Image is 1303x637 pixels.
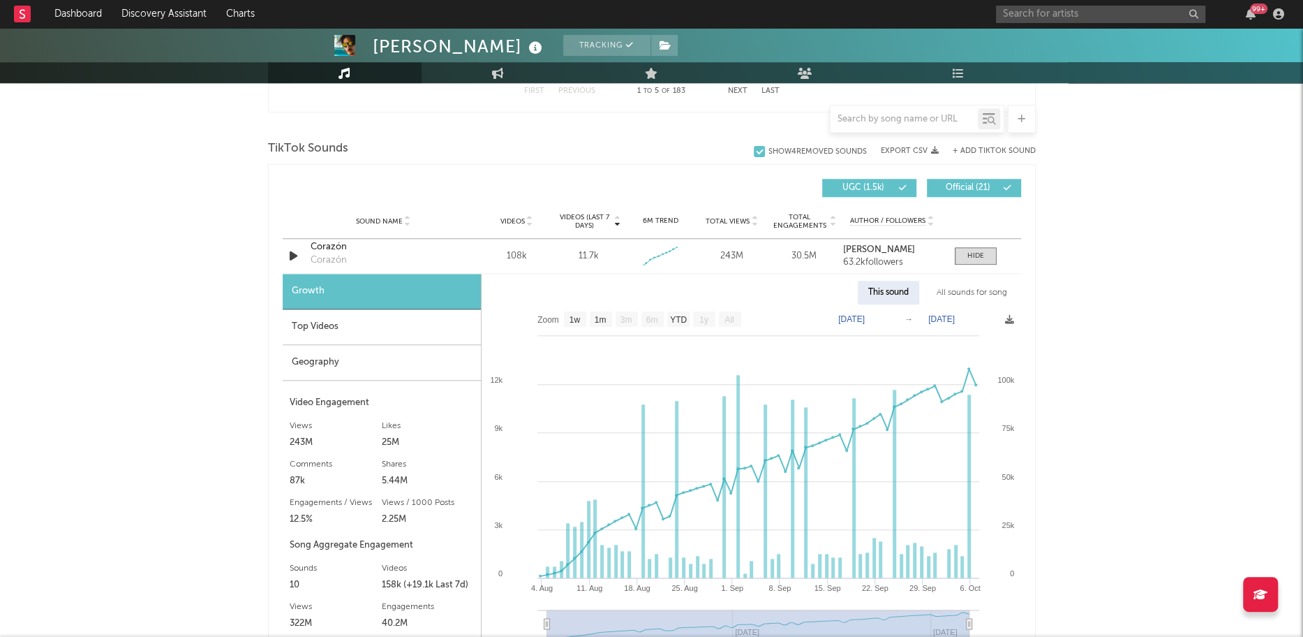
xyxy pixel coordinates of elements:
text: 22. Sep [861,584,888,592]
text: 75k [1002,424,1014,432]
text: 8. Sep [768,584,791,592]
div: Views [290,418,382,434]
a: Corazón [311,240,456,254]
div: Song Aggregate Engagement [290,537,474,554]
span: Total Views [706,217,750,226]
text: All [724,315,734,325]
div: Show 4 Removed Sounds [768,147,867,156]
span: TikTok Sounds [268,140,348,157]
div: This sound [858,281,919,305]
div: 108k [484,249,549,263]
div: Engagements / Views [290,495,382,511]
text: 29. Sep [909,584,935,592]
button: + Add TikTok Sound [939,147,1036,155]
text: → [904,314,913,324]
a: [PERSON_NAME] [843,245,940,255]
button: First [524,87,544,95]
span: Official ( 21 ) [936,184,1000,192]
input: Search for artists [996,6,1205,23]
text: 18. Aug [624,584,650,592]
span: Sound Name [356,217,403,226]
div: 25M [382,434,474,451]
div: 99 + [1250,3,1267,14]
div: 243M [290,434,382,451]
span: Videos [500,217,525,226]
div: All sounds for song [926,281,1018,305]
text: Zoom [537,315,559,325]
div: Geography [283,345,481,381]
text: 1m [594,315,606,325]
div: Sounds [290,560,382,577]
text: 15. Sep [814,584,840,592]
text: 100k [997,376,1014,384]
button: 99+ [1246,8,1256,20]
button: Official(21) [927,179,1021,197]
div: [PERSON_NAME] [373,35,546,58]
div: 30.5M [771,249,836,263]
div: 10 [290,577,382,594]
div: Top Videos [283,309,481,345]
div: Views / 1000 Posts [382,495,474,511]
text: 4. Aug [530,584,552,592]
text: 6k [494,473,502,481]
div: 243M [699,249,764,263]
text: 6. Oct [960,584,980,592]
text: [DATE] [928,314,955,324]
span: of [662,88,670,94]
div: Growth [283,274,481,309]
span: Total Engagements [771,213,828,230]
text: 1y [699,315,708,325]
div: 2.25M [382,511,474,528]
div: 158k (+19.1k Last 7d) [382,577,474,594]
text: 25k [1002,521,1014,529]
div: 87k [290,473,382,490]
text: 25. Aug [671,584,697,592]
span: Videos (last 7 days) [556,213,612,230]
div: Engagements [382,599,474,615]
span: to [643,88,652,94]
text: 0 [1009,569,1013,578]
text: 9k [494,424,502,432]
button: + Add TikTok Sound [953,147,1036,155]
div: Video Engagement [290,395,474,411]
div: Views [290,599,382,615]
div: Likes [382,418,474,434]
button: UGC(1.5k) [822,179,916,197]
div: 63.2k followers [843,258,940,268]
text: 11. Aug [576,584,602,592]
input: Search by song name or URL [831,114,978,125]
text: 0 [498,569,502,578]
text: 12k [490,376,502,384]
div: 40.2M [382,615,474,632]
div: Shares [382,456,474,473]
div: 11.7k [578,249,598,263]
text: 3m [620,315,632,325]
div: 322M [290,615,382,632]
text: 1. Sep [721,584,743,592]
div: Corazón [311,254,347,268]
button: Tracking [563,35,650,56]
span: UGC ( 1.5k ) [831,184,895,192]
strong: [PERSON_NAME] [843,245,915,254]
div: Comments [290,456,382,473]
text: [DATE] [838,314,865,324]
text: YTD [669,315,686,325]
button: Next [728,87,747,95]
text: 50k [1002,473,1014,481]
div: 12.5% [290,511,382,528]
button: Last [761,87,780,95]
div: 6M Trend [627,216,692,226]
div: Videos [382,560,474,577]
div: 1 5 183 [623,83,700,100]
text: 3k [494,521,502,529]
text: 1w [569,315,580,325]
div: 5.44M [382,473,474,490]
text: 6m [646,315,657,325]
button: Previous [558,87,595,95]
span: Author / Followers [850,217,925,226]
button: Export CSV [881,147,939,155]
